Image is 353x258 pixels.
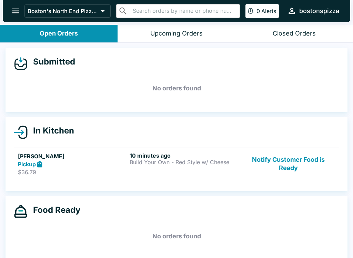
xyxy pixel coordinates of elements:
[14,148,339,180] a: [PERSON_NAME]Pickup$36.7910 minutes agoBuild Your Own - Red Style w/ CheeseNotify Customer Food i...
[7,2,24,20] button: open drawer
[28,57,75,67] h4: Submitted
[299,7,339,15] div: bostonspizza
[273,30,316,38] div: Closed Orders
[18,152,127,160] h5: [PERSON_NAME]
[14,76,339,101] h5: No orders found
[130,152,239,159] h6: 10 minutes ago
[242,152,335,176] button: Notify Customer Food is Ready
[131,6,237,16] input: Search orders by name or phone number
[256,8,260,14] p: 0
[28,126,74,136] h4: In Kitchen
[28,8,98,14] p: Boston's North End Pizza Bakery
[14,224,339,249] h5: No orders found
[28,205,80,215] h4: Food Ready
[261,8,276,14] p: Alerts
[18,161,36,168] strong: Pickup
[284,3,342,18] button: bostonspizza
[24,4,111,18] button: Boston's North End Pizza Bakery
[150,30,203,38] div: Upcoming Orders
[40,30,78,38] div: Open Orders
[18,169,127,176] p: $36.79
[130,159,239,165] p: Build Your Own - Red Style w/ Cheese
